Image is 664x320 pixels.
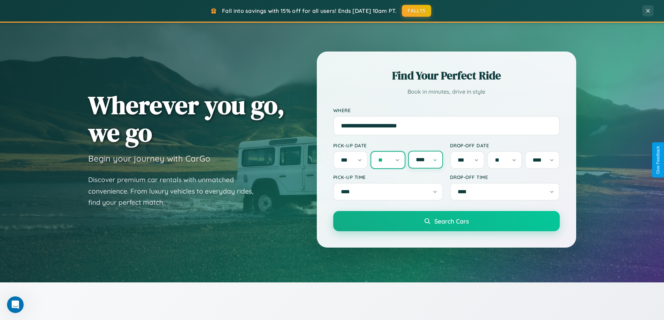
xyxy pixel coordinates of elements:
[88,91,285,146] h1: Wherever you go, we go
[656,146,661,174] div: Give Feedback
[7,296,24,313] iframe: Intercom live chat
[450,174,560,180] label: Drop-off Time
[88,174,262,208] p: Discover premium car rentals with unmatched convenience. From luxury vehicles to everyday rides, ...
[450,142,560,148] label: Drop-off Date
[333,87,560,97] p: Book in minutes, drive in style
[333,211,560,231] button: Search Cars
[434,217,469,225] span: Search Cars
[333,142,443,148] label: Pick-up Date
[222,7,397,14] span: Fall into savings with 15% off for all users! Ends [DATE] 10am PT.
[333,174,443,180] label: Pick-up Time
[333,68,560,83] h2: Find Your Perfect Ride
[88,153,211,164] h3: Begin your journey with CarGo
[333,107,560,113] label: Where
[402,5,431,17] button: FALL15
